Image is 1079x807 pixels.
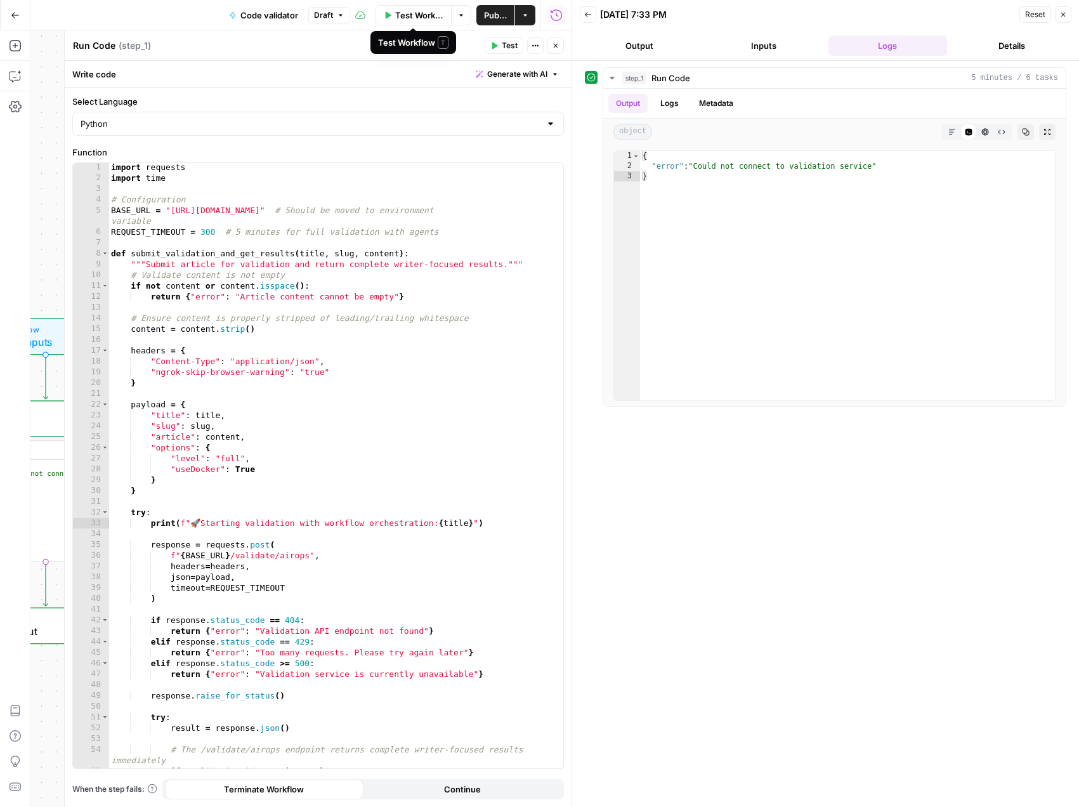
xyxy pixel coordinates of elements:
span: Toggle code folding, rows 8 through 76 [101,248,108,259]
span: Toggle code folding, rows 46 through 47 [101,658,108,669]
div: 12 [73,291,109,302]
span: Workflow [5,324,81,336]
span: Code validator [240,9,298,22]
span: Test [502,40,518,51]
label: Function [72,146,564,159]
div: 46 [73,658,109,669]
span: End [5,613,108,625]
span: Terminate Workflow [224,783,304,796]
span: T [438,36,448,49]
button: Logs [653,94,686,113]
div: 35 [73,539,109,550]
div: 3 [73,183,109,194]
div: 4 [73,194,109,205]
div: 8 [73,248,109,259]
div: 5 minutes / 6 tasks [603,89,1066,406]
div: 11 [73,280,109,291]
span: Toggle code folding, rows 17 through 20 [101,345,108,356]
input: Python [81,117,540,130]
div: 36 [73,550,109,561]
div: 28 [73,464,109,475]
span: 5 minutes / 6 tasks [971,72,1058,84]
div: 25 [73,431,109,442]
span: Toggle code folding, rows 44 through 45 [101,636,108,647]
span: ( step_1 ) [119,39,151,52]
div: 34 [73,528,109,539]
button: Test Workflow [376,5,452,25]
span: Toggle code folding, rows 55 through 56 [101,766,108,777]
textarea: Run Code [73,39,115,52]
button: Details [952,36,1071,56]
div: 29 [73,475,109,485]
div: 44 [73,636,109,647]
span: Continue [444,783,481,796]
div: 22 [73,399,109,410]
span: Set Inputs [5,334,81,350]
div: 3 [614,171,640,181]
button: Metadata [691,94,741,113]
button: Reset [1019,6,1051,23]
button: Output [580,36,699,56]
div: 50 [73,701,109,712]
span: Toggle code folding, rows 1 through 3 [632,151,639,161]
div: 49 [73,690,109,701]
div: 33 [73,518,109,528]
div: 45 [73,647,109,658]
div: 55 [73,766,109,777]
div: 5 [73,205,109,226]
div: 24 [73,421,109,431]
button: Draft [308,7,350,23]
div: 15 [73,324,109,334]
div: 27 [73,453,109,464]
div: 40 [73,593,109,604]
span: When the step fails: [72,784,157,795]
div: 21 [73,388,109,399]
div: 37 [73,561,109,572]
span: Output [5,624,108,639]
div: 41 [73,604,109,615]
button: Logs [828,36,948,56]
div: 32 [73,507,109,518]
div: 31 [73,496,109,507]
span: Toggle code folding, rows 51 through 64 [101,712,108,723]
div: 30 [73,485,109,496]
button: Generate with AI [471,66,564,82]
button: Test [485,37,523,54]
span: Toggle code folding, rows 11 through 12 [101,280,108,291]
button: 5 minutes / 6 tasks [603,68,1066,88]
div: 18 [73,356,109,367]
div: 10 [73,270,109,280]
div: 14 [73,313,109,324]
span: Generate with AI [487,69,547,80]
div: 6 [73,226,109,237]
div: 17 [73,345,109,356]
div: 23 [73,410,109,421]
span: Publish [484,9,507,22]
div: 26 [73,442,109,453]
g: Edge from step_1 to end [43,562,48,607]
div: 42 [73,615,109,626]
button: Output [608,94,648,113]
div: 43 [73,626,109,636]
div: 39 [73,582,109,593]
div: 9 [73,259,109,270]
button: Inputs [704,36,823,56]
span: step_1 [622,72,646,84]
div: 53 [73,733,109,744]
div: 2 [73,173,109,183]
button: Continue [363,779,562,799]
span: Test Workflow [395,9,443,22]
div: 52 [73,723,109,733]
div: Write code [65,61,572,87]
span: Toggle code folding, rows 32 through 67 [101,507,108,518]
button: Code validator [221,5,306,25]
div: 1 [614,151,640,161]
div: 13 [73,302,109,313]
div: Test Workflow [378,36,448,49]
div: 1 [73,162,109,173]
g: Edge from start to step_1 [43,355,48,399]
div: 48 [73,679,109,690]
span: Toggle code folding, rows 26 through 29 [101,442,108,453]
div: 7 [73,237,109,248]
span: Draft [314,10,333,21]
